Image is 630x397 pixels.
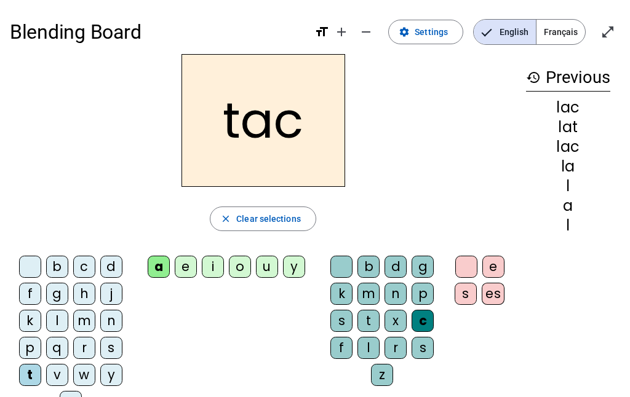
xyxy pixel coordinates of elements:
div: j [100,283,122,305]
div: i [202,256,224,278]
div: c [412,310,434,332]
div: h [73,283,95,305]
button: Clear selections [210,206,316,231]
div: f [330,337,353,359]
div: w [73,364,95,386]
button: Increase font size [329,20,354,44]
div: k [330,283,353,305]
div: c [73,256,95,278]
div: m [357,283,380,305]
div: r [385,337,407,359]
mat-icon: open_in_full [600,25,615,39]
div: t [19,364,41,386]
div: m [73,310,95,332]
div: o [229,256,251,278]
div: lat [526,120,610,135]
div: d [385,256,407,278]
button: Settings [388,20,463,44]
mat-icon: settings [399,26,410,37]
mat-icon: format_size [314,25,329,39]
div: s [330,310,353,332]
div: s [100,337,122,359]
div: b [357,256,380,278]
div: es [482,283,504,305]
mat-icon: history [526,70,541,85]
div: p [19,337,41,359]
mat-button-toggle-group: Language selection [473,19,586,45]
button: Enter full screen [596,20,620,44]
div: g [46,283,68,305]
div: v [46,364,68,386]
div: s [412,337,434,359]
h1: Blending Board [10,12,305,52]
mat-icon: add [334,25,349,39]
div: g [412,256,434,278]
div: a [526,198,610,213]
div: p [412,283,434,305]
div: l [46,310,68,332]
div: n [385,283,407,305]
div: y [283,256,305,278]
div: q [46,337,68,359]
button: Decrease font size [354,20,378,44]
div: r [73,337,95,359]
div: l [526,218,610,233]
div: lac [526,140,610,154]
div: z [371,364,393,386]
div: d [100,256,122,278]
div: y [100,364,122,386]
div: n [100,310,122,332]
span: English [474,20,536,44]
div: f [19,283,41,305]
div: e [482,256,504,278]
span: Français [536,20,585,44]
span: Clear selections [236,211,301,226]
div: b [46,256,68,278]
div: e [175,256,197,278]
mat-icon: remove [359,25,373,39]
h2: tac [181,54,345,187]
div: k [19,310,41,332]
div: la [526,159,610,174]
div: u [256,256,278,278]
h3: Previous [526,64,610,92]
div: a [148,256,170,278]
mat-icon: close [220,213,231,224]
div: t [357,310,380,332]
span: Settings [415,25,448,39]
div: l [526,179,610,194]
div: s [455,283,477,305]
div: l [357,337,380,359]
div: lac [526,100,610,115]
div: x [385,310,407,332]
